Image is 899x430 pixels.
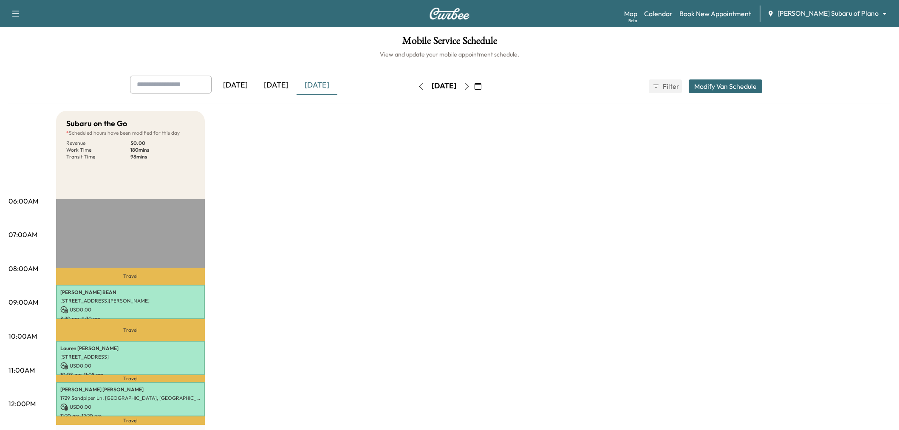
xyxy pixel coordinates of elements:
[60,371,201,378] p: 10:08 am - 11:08 am
[130,147,195,153] p: 180 mins
[429,8,470,20] img: Curbee Logo
[624,8,637,19] a: MapBeta
[60,413,201,419] p: 11:20 am - 12:20 pm
[8,36,891,50] h1: Mobile Service Schedule
[215,76,256,95] div: [DATE]
[56,375,205,382] p: Travel
[60,289,201,296] p: [PERSON_NAME] BEAN
[8,196,38,206] p: 06:00AM
[56,319,205,341] p: Travel
[60,386,201,393] p: [PERSON_NAME] [PERSON_NAME]
[60,354,201,360] p: [STREET_ADDRESS]
[60,403,201,411] p: USD 0.00
[644,8,673,19] a: Calendar
[432,81,456,91] div: [DATE]
[689,79,762,93] button: Modify Van Schedule
[628,17,637,24] div: Beta
[66,153,130,160] p: Transit Time
[56,416,205,425] p: Travel
[130,153,195,160] p: 98 mins
[777,8,879,18] span: [PERSON_NAME] Subaru of Plano
[8,263,38,274] p: 08:00AM
[8,331,37,341] p: 10:00AM
[8,50,891,59] h6: View and update your mobile appointment schedule.
[60,306,201,314] p: USD 0.00
[8,229,37,240] p: 07:00AM
[297,76,337,95] div: [DATE]
[60,362,201,370] p: USD 0.00
[256,76,297,95] div: [DATE]
[663,81,678,91] span: Filter
[679,8,751,19] a: Book New Appointment
[8,399,36,409] p: 12:00PM
[56,268,205,285] p: Travel
[60,297,201,304] p: [STREET_ADDRESS][PERSON_NAME]
[66,118,127,130] h5: Subaru on the Go
[66,130,195,136] p: Scheduled hours have been modified for this day
[8,365,35,375] p: 11:00AM
[60,315,201,322] p: 8:30 am - 9:30 am
[60,345,201,352] p: Lauren [PERSON_NAME]
[649,79,682,93] button: Filter
[8,297,38,307] p: 09:00AM
[66,147,130,153] p: Work Time
[130,140,195,147] p: $ 0.00
[60,395,201,402] p: 1729 Sandpiper Ln, [GEOGRAPHIC_DATA], [GEOGRAPHIC_DATA], [GEOGRAPHIC_DATA]
[66,140,130,147] p: Revenue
